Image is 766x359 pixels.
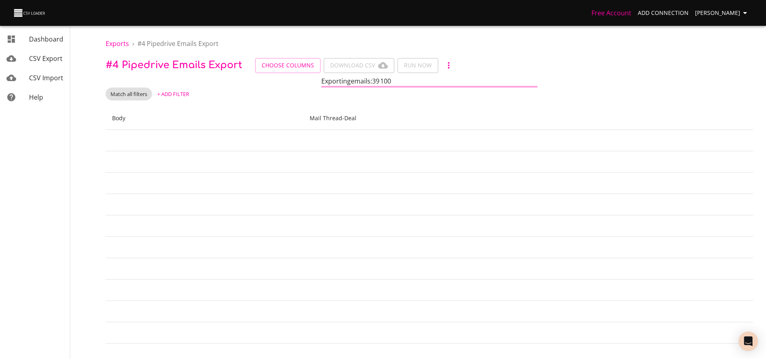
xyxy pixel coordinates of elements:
[106,39,129,48] a: Exports
[132,39,134,48] li: ›
[692,6,753,21] button: [PERSON_NAME]
[13,7,47,19] img: CSV Loader
[303,107,753,130] th: Mail Thread - Deal
[262,61,314,71] span: Choose Columns
[29,35,63,44] span: Dashboard
[157,90,189,99] span: + Add Filter
[29,93,43,102] span: Help
[695,8,750,18] span: [PERSON_NAME]
[137,39,219,48] span: # 4 Pipedrive Emails Export
[106,90,152,98] span: Match all filters
[321,77,391,86] span: Exporting emails : 39 100
[29,73,63,82] span: CSV Import
[106,60,242,71] span: # 4 Pipedrive Emails Export
[635,6,692,21] a: Add Connection
[255,58,321,73] button: Choose Columns
[155,88,191,100] button: + Add Filter
[638,8,689,18] span: Add Connection
[106,107,303,130] th: Body
[106,88,152,100] div: Match all filters
[591,8,631,17] a: Free Account
[739,332,758,351] div: Open Intercom Messenger
[29,54,62,63] span: CSV Export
